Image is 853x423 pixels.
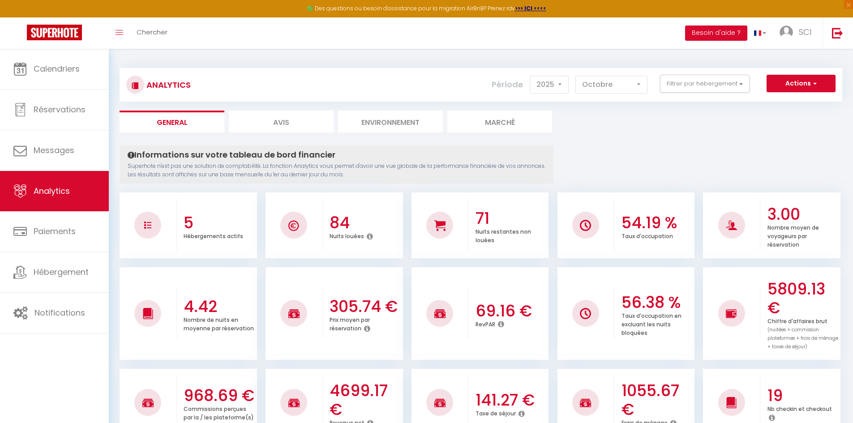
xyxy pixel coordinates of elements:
[622,310,682,337] p: Taux d'occupation en excluant les nuits bloquées
[128,150,545,160] h4: Informations sur votre tableau de bord financier
[476,408,516,417] p: Taxe de séjour
[330,231,364,240] p: Nuits louées
[34,266,89,278] span: Hébergement
[137,27,167,37] span: Chercher
[685,26,747,41] button: Besoin d'aide ?
[767,316,838,350] p: Chiffre d'affaires brut
[34,185,70,197] span: Analytics
[767,280,839,317] h3: 5809.13 €
[476,319,495,328] p: RevPAR
[580,308,591,319] img: NO IMAGE
[773,17,823,49] a: ... SCI
[144,222,151,229] img: NO IMAGE
[184,297,255,316] h3: 4.42
[338,111,443,132] li: Environnement
[34,226,76,237] span: Paiements
[476,209,547,228] h3: 71
[144,75,191,95] h3: Analytics
[515,4,546,12] a: >>> ICI <<<<
[476,391,547,410] h3: 141.27 €
[767,75,836,93] button: Actions
[330,314,370,332] p: Prix moyen par réservation
[130,17,174,49] a: Chercher
[34,63,80,74] span: Calendriers
[660,75,750,93] button: Filtrer par hébergement
[120,111,224,132] li: General
[34,104,86,115] span: Réservations
[780,26,793,39] img: ...
[832,27,843,38] img: logout
[622,381,693,419] h3: 1055.67 €
[622,293,693,312] h3: 56.38 %
[476,226,531,244] p: Nuits restantes non louées
[767,205,839,224] h3: 3.00
[767,386,839,405] h3: 19
[476,302,547,320] h3: 69.16 €
[27,25,82,40] img: Super Booking
[492,75,523,94] label: Période
[799,26,811,38] span: SCI
[767,403,832,413] p: Nb checkin et checkout
[447,111,552,132] li: Marché
[330,297,401,316] h3: 305.74 €
[622,231,673,240] p: Taux d'occupation
[184,314,254,332] p: Nombre de nuits en moyenne par réservation
[330,381,401,419] h3: 4699.17 €
[767,222,819,248] p: Nombre moyen de voyageurs par réservation
[34,145,74,156] span: Messages
[726,308,737,319] img: NO IMAGE
[128,162,545,179] p: Superhote n'est pas une solution de comptabilité. La fonction Analytics vous permet d'avoir une v...
[330,214,401,232] h3: 84
[184,231,243,240] p: Hébergements actifs
[184,386,255,405] h3: 968.69 €
[229,111,334,132] li: Avis
[34,307,85,318] span: Notifications
[767,326,838,350] span: (nuitées + commission plateformes + frais de ménage + taxes de séjour)
[184,403,254,421] p: Commissions perçues par la / les plateforme(s)
[184,214,255,232] h3: 5
[622,214,693,232] h3: 54.19 %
